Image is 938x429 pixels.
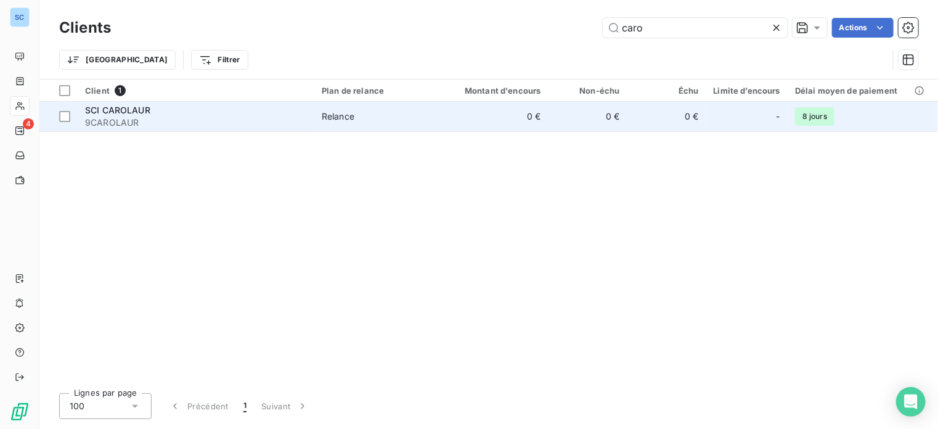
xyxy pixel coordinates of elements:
div: Délai moyen de paiement [795,86,927,96]
button: 1 [236,393,254,419]
td: 0 € [442,102,549,131]
button: [GEOGRAPHIC_DATA] [59,50,176,70]
button: Précédent [161,393,236,419]
span: SCI CAROLAUR [85,105,150,115]
input: Rechercher [603,18,788,38]
div: SC [10,7,30,27]
span: Client [85,86,110,96]
div: Relance [322,110,354,123]
span: 1 [115,85,126,96]
span: 9CAROLAUR [85,116,307,129]
span: - [777,110,780,123]
span: 1 [243,400,247,412]
img: Logo LeanPay [10,402,30,422]
span: 8 jours [795,107,834,126]
span: 100 [70,400,84,412]
div: Échu [635,86,699,96]
button: Filtrer [191,50,248,70]
td: 0 € [627,102,706,131]
button: Suivant [254,393,316,419]
td: 0 € [549,102,627,131]
div: Open Intercom Messenger [896,387,926,417]
span: 4 [23,118,34,129]
div: Montant d'encours [450,86,541,96]
h3: Clients [59,17,111,39]
div: Plan de relance [322,86,435,96]
div: Non-échu [556,86,620,96]
div: Limite d’encours [714,86,780,96]
button: Actions [832,18,894,38]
